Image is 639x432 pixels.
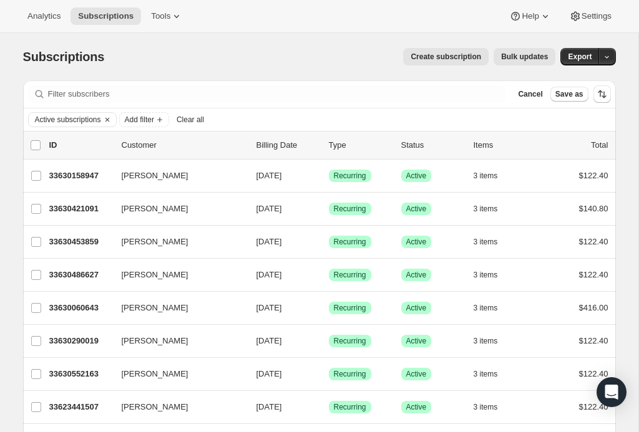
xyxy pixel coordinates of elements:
button: Add filter [119,112,169,127]
button: Clear all [172,112,209,127]
span: [DATE] [256,171,282,180]
div: IDCustomerBilling DateTypeStatusItemsTotal [49,139,608,151]
button: [PERSON_NAME] [114,397,239,417]
p: 33630060643 [49,302,112,314]
button: [PERSON_NAME] [114,232,239,252]
div: 33623441507[PERSON_NAME][DATE]SuccessRecurringSuccessActive3 items$122.40 [49,398,608,416]
span: 3 items [474,270,498,280]
span: Active [406,237,427,247]
span: [DATE] [256,204,282,213]
span: [DATE] [256,402,282,411]
p: ID [49,139,112,151]
span: Recurring [334,402,366,412]
div: 33630421091[PERSON_NAME][DATE]SuccessRecurringSuccessActive3 items$140.80 [49,200,608,218]
p: Status [401,139,464,151]
span: [PERSON_NAME] [122,170,188,182]
span: Export [568,52,592,62]
button: Bulk updates [494,48,555,65]
span: Recurring [334,369,366,379]
button: Save as [550,87,588,102]
button: Active subscriptions [29,113,101,127]
span: Active [406,303,427,313]
span: 3 items [474,237,498,247]
button: Settings [562,7,619,25]
span: 3 items [474,369,498,379]
span: Active [406,336,427,346]
span: [PERSON_NAME] [122,203,188,215]
button: Sort the results [593,85,611,103]
p: 33630158947 [49,170,112,182]
span: Active [406,171,427,181]
span: Help [522,11,539,21]
span: Cancel [518,89,542,99]
button: Subscriptions [71,7,141,25]
span: Active [406,369,427,379]
div: 33630453859[PERSON_NAME][DATE]SuccessRecurringSuccessActive3 items$122.40 [49,233,608,251]
button: [PERSON_NAME] [114,298,239,318]
span: Active subscriptions [35,115,101,125]
span: Bulk updates [501,52,548,62]
span: [DATE] [256,270,282,279]
div: Type [329,139,391,151]
span: [PERSON_NAME] [122,302,188,314]
span: Settings [582,11,612,21]
span: Recurring [334,171,366,181]
span: Active [406,402,427,412]
span: Recurring [334,336,366,346]
button: 3 items [474,365,512,383]
button: Clear [101,113,114,127]
button: [PERSON_NAME] [114,364,239,384]
span: $416.00 [579,303,608,312]
span: [DATE] [256,369,282,378]
button: 3 items [474,332,512,350]
span: Save as [555,89,583,99]
button: Analytics [20,7,68,25]
span: Add filter [125,115,154,125]
div: 33630158947[PERSON_NAME][DATE]SuccessRecurringSuccessActive3 items$122.40 [49,167,608,185]
span: [PERSON_NAME] [122,269,188,281]
span: $122.40 [579,402,608,411]
span: Subscriptions [78,11,134,21]
span: Recurring [334,237,366,247]
span: $122.40 [579,270,608,279]
button: 3 items [474,200,512,218]
span: $122.40 [579,171,608,180]
button: 3 items [474,299,512,317]
div: 33630290019[PERSON_NAME][DATE]SuccessRecurringSuccessActive3 items$122.40 [49,332,608,350]
span: Tools [151,11,170,21]
button: 3 items [474,398,512,416]
span: $122.40 [579,369,608,378]
span: Active [406,204,427,214]
div: Open Intercom Messenger [597,377,627,407]
button: [PERSON_NAME] [114,199,239,219]
span: Recurring [334,204,366,214]
button: 3 items [474,233,512,251]
span: 3 items [474,303,498,313]
span: $122.40 [579,237,608,246]
input: Filter subscribers [48,85,506,103]
div: 33630486627[PERSON_NAME][DATE]SuccessRecurringSuccessActive3 items$122.40 [49,266,608,284]
button: 3 items [474,266,512,284]
span: Analytics [27,11,61,21]
p: 33630486627 [49,269,112,281]
button: Help [502,7,559,25]
div: 33630552163[PERSON_NAME][DATE]SuccessRecurringSuccessActive3 items$122.40 [49,365,608,383]
span: Create subscription [411,52,481,62]
span: [DATE] [256,237,282,246]
span: 3 items [474,204,498,214]
span: 3 items [474,171,498,181]
button: Create subscription [403,48,489,65]
button: Export [560,48,599,65]
span: 3 items [474,336,498,346]
p: 33623441507 [49,401,112,413]
span: Active [406,270,427,280]
button: Cancel [513,87,547,102]
p: 33630421091 [49,203,112,215]
span: $140.80 [579,204,608,213]
span: Clear all [177,115,204,125]
div: Items [474,139,536,151]
p: 33630290019 [49,335,112,347]
p: Billing Date [256,139,319,151]
span: [DATE] [256,303,282,312]
button: [PERSON_NAME] [114,331,239,351]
